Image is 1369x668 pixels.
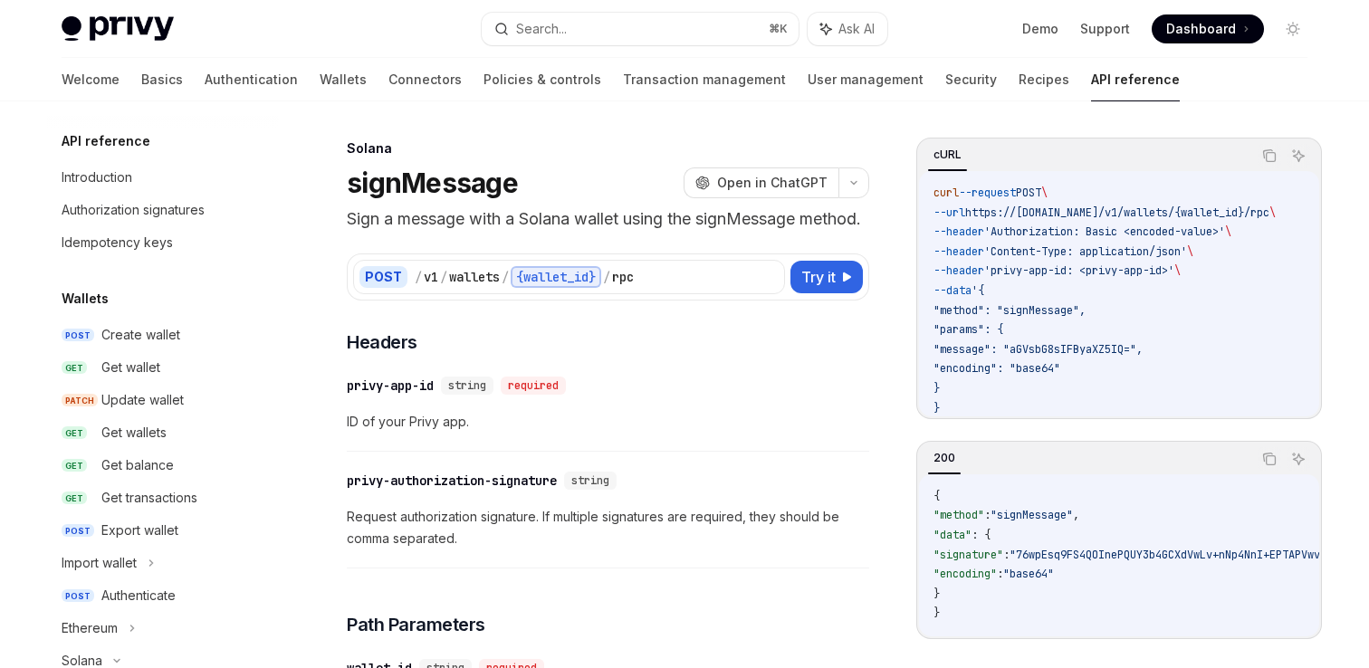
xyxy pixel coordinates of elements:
[933,263,984,278] span: --header
[972,283,984,298] span: '{
[47,449,279,482] a: GETGet balance
[388,58,462,101] a: Connectors
[47,579,279,612] a: POSTAuthenticate
[1258,144,1281,167] button: Copy the contents from the code block
[1225,224,1231,239] span: \
[984,224,1225,239] span: 'Authorization: Basic <encoded-value>'
[1278,14,1307,43] button: Toggle dark mode
[448,378,486,393] span: string
[347,411,869,433] span: ID of your Privy app.
[424,268,438,286] div: v1
[965,205,1269,220] span: https://[DOMAIN_NAME]/v1/wallets/{wallet_id}/rpc
[790,261,863,293] button: Try it
[1003,548,1010,562] span: :
[808,58,924,101] a: User management
[801,266,836,288] span: Try it
[1073,508,1079,522] span: ,
[717,174,828,192] span: Open in ChatGPT
[603,268,610,286] div: /
[933,489,940,503] span: {
[141,58,183,101] a: Basics
[516,18,567,40] div: Search...
[933,303,1086,318] span: "method": "signMessage",
[62,426,87,440] span: GET
[47,514,279,547] a: POSTExport wallet
[62,552,137,574] div: Import wallet
[1269,205,1276,220] span: \
[101,389,184,411] div: Update wallet
[1187,244,1193,259] span: \
[928,447,961,469] div: 200
[945,58,997,101] a: Security
[1152,14,1264,43] a: Dashboard
[62,394,98,407] span: PATCH
[101,520,178,541] div: Export wallet
[47,482,279,514] a: GETGet transactions
[623,58,786,101] a: Transaction management
[684,167,838,198] button: Open in ChatGPT
[347,206,869,232] p: Sign a message with a Solana wallet using the signMessage method.
[933,606,940,620] span: }
[808,13,887,45] button: Ask AI
[933,205,965,220] span: --url
[997,567,1003,581] span: :
[47,161,279,194] a: Introduction
[347,472,557,490] div: privy-authorization-signature
[62,589,94,603] span: POST
[838,20,875,38] span: Ask AI
[1287,144,1310,167] button: Ask AI
[933,224,984,239] span: --header
[571,473,609,488] span: string
[933,322,1003,337] span: "params": {
[47,384,279,416] a: PATCHUpdate wallet
[1003,567,1054,581] span: "base64"
[1041,186,1048,200] span: \
[1166,20,1236,38] span: Dashboard
[933,342,1143,357] span: "message": "aGVsbG8sIFByaXZ5IQ=",
[62,130,150,152] h5: API reference
[101,454,174,476] div: Get balance
[62,617,118,639] div: Ethereum
[347,612,485,637] span: Path Parameters
[984,508,991,522] span: :
[440,268,447,286] div: /
[347,329,417,355] span: Headers
[449,268,500,286] div: wallets
[483,58,601,101] a: Policies & controls
[62,167,132,188] div: Introduction
[984,263,1174,278] span: 'privy-app-id: <privy-app-id>'
[205,58,298,101] a: Authentication
[62,288,109,310] h5: Wallets
[511,266,601,288] div: {wallet_id}
[101,487,197,509] div: Get transactions
[933,186,959,200] span: curl
[320,58,367,101] a: Wallets
[1019,58,1069,101] a: Recipes
[359,266,407,288] div: POST
[933,587,940,601] span: }
[47,226,279,259] a: Idempotency keys
[347,167,518,199] h1: signMessage
[933,361,1060,376] span: "encoding": "base64"
[62,16,174,42] img: light logo
[933,244,984,259] span: --header
[933,508,984,522] span: "method"
[415,268,422,286] div: /
[1287,447,1310,471] button: Ask AI
[612,268,634,286] div: rpc
[933,401,940,415] span: }
[62,199,205,221] div: Authorization signatures
[1022,20,1058,38] a: Demo
[933,283,972,298] span: --data
[482,13,799,45] button: Search...⌘K
[62,361,87,375] span: GET
[1016,186,1041,200] span: POST
[62,58,120,101] a: Welcome
[47,319,279,351] a: POSTCreate wallet
[1091,58,1180,101] a: API reference
[47,416,279,449] a: GETGet wallets
[62,524,94,538] span: POST
[47,351,279,384] a: GETGet wallet
[62,232,173,253] div: Idempotency keys
[502,268,509,286] div: /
